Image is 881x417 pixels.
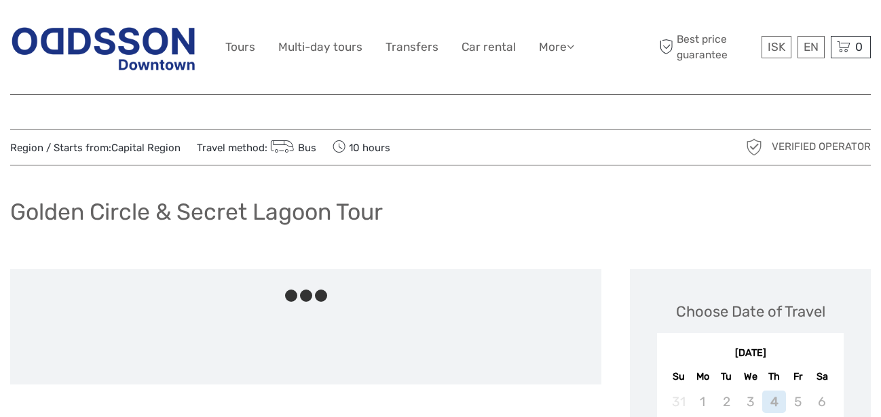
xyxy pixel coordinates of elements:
span: 10 hours [333,138,390,157]
a: Capital Region [111,142,181,154]
a: Tours [225,37,255,57]
div: Not available Wednesday, September 3rd, 2025 [738,391,762,413]
div: Not available Thursday, September 4th, 2025 [762,391,786,413]
span: Region / Starts from: [10,141,181,155]
span: ISK [768,40,785,54]
span: Verified Operator [772,140,871,154]
div: Not available Friday, September 5th, 2025 [786,391,810,413]
img: Reykjavik Residence [10,19,197,76]
div: Fr [786,368,810,386]
div: Mo [691,368,715,386]
div: Not available Sunday, August 31st, 2025 [667,391,690,413]
div: Sa [810,368,833,386]
img: verified_operator_grey_128.png [743,136,765,158]
a: More [539,37,574,57]
a: Bus [267,142,316,154]
a: Multi-day tours [278,37,362,57]
div: EN [798,36,825,58]
a: Transfers [386,37,438,57]
div: Tu [715,368,738,386]
div: [DATE] [657,346,844,361]
a: Car rental [462,37,516,57]
div: Not available Monday, September 1st, 2025 [691,391,715,413]
div: Choose Date of Travel [676,301,825,322]
span: Travel method: [197,138,316,157]
div: Not available Tuesday, September 2nd, 2025 [715,391,738,413]
div: Su [667,368,690,386]
span: Best price guarantee [656,32,758,62]
div: We [738,368,762,386]
span: 0 [853,40,865,54]
div: Th [762,368,786,386]
h1: Golden Circle & Secret Lagoon Tour [10,198,383,226]
div: Not available Saturday, September 6th, 2025 [810,391,833,413]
